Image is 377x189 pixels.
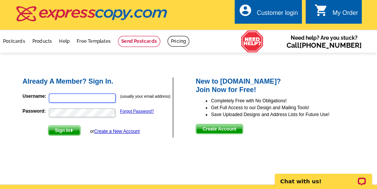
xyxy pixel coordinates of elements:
[48,126,80,135] span: Sign In
[70,129,74,132] img: button-next-arrow-white.png
[314,8,358,18] a: shopping_cart My Order
[287,41,362,49] span: Call
[300,41,362,49] a: [PHONE_NUMBER]
[32,39,52,44] a: Products
[94,129,140,134] a: Create a New Account
[196,78,356,94] h2: New to [DOMAIN_NAME]? Join Now for Free!
[211,111,356,118] li: Save Uploaded Designs and Address Lists for Future Use!
[241,30,264,53] img: help
[332,10,358,20] div: My Order
[90,128,140,135] div: or
[196,124,243,134] span: Create Account
[314,3,328,17] i: shopping_cart
[23,93,48,100] label: Username:
[270,165,377,189] iframe: LiveChat chat widget
[196,124,243,134] button: Create Account
[257,10,298,20] div: Customer login
[120,109,154,113] a: Forgot Password?
[59,39,69,44] a: Help
[238,8,298,18] a: account_circle Customer login
[23,78,172,86] h2: Already A Member? Sign In.
[3,39,25,44] a: Postcards
[238,3,252,17] i: account_circle
[211,104,356,111] li: Get Full Access to our Design and Mailing Tools!
[48,126,81,136] button: Sign In
[23,108,48,115] label: Password:
[120,94,170,99] small: (usually your email address)
[211,97,356,104] li: Completely Free with No Obligations!
[287,34,362,49] span: Need help? Are you stuck?
[77,39,111,44] a: Free Templates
